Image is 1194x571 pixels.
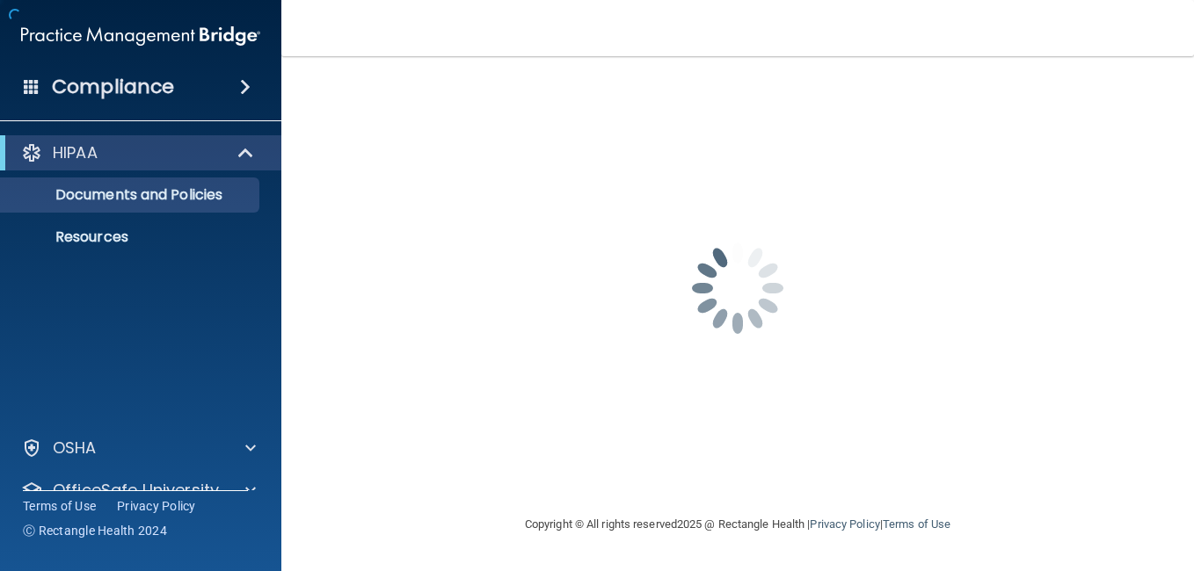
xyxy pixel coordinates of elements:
[21,18,260,54] img: PMB logo
[21,142,255,163] a: HIPAA
[117,497,196,515] a: Privacy Policy
[11,228,251,246] p: Resources
[810,517,879,531] a: Privacy Policy
[53,142,98,163] p: HIPAA
[883,517,950,531] a: Terms of Use
[11,186,251,204] p: Documents and Policies
[650,200,826,376] img: spinner.e123f6fc.gif
[417,496,1059,553] div: Copyright © All rights reserved 2025 @ Rectangle Health | |
[21,437,256,459] a: OSHA
[52,75,174,99] h4: Compliance
[53,480,219,501] p: OfficeSafe University
[23,497,96,515] a: Terms of Use
[21,480,256,501] a: OfficeSafe University
[53,437,97,459] p: OSHA
[23,522,167,539] span: Ⓒ Rectangle Health 2024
